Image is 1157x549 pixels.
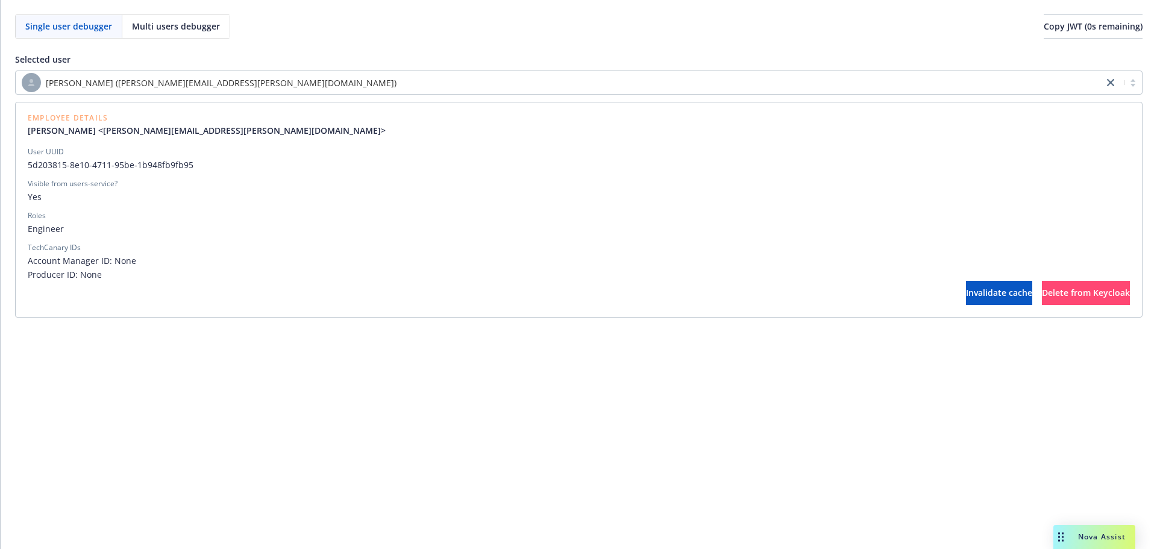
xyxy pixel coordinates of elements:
span: Invalidate cache [966,287,1032,298]
span: Selected user [15,54,71,65]
span: Copy JWT ( 0 s remaining) [1044,20,1143,32]
div: User UUID [28,146,64,157]
span: 5d203815-8e10-4711-95be-1b948fb9fb95 [28,158,1130,171]
span: Single user debugger [25,20,112,33]
span: Delete from Keycloak [1042,287,1130,298]
a: [PERSON_NAME] <[PERSON_NAME][EMAIL_ADDRESS][PERSON_NAME][DOMAIN_NAME]> [28,124,395,137]
button: Copy JWT (0s remaining) [1044,14,1143,39]
a: close [1103,75,1118,90]
span: Engineer [28,222,1130,235]
span: Producer ID: None [28,268,1130,281]
button: Delete from Keycloak [1042,281,1130,305]
div: Visible from users-service? [28,178,118,189]
span: Account Manager ID: None [28,254,1130,267]
span: [PERSON_NAME] ([PERSON_NAME][EMAIL_ADDRESS][PERSON_NAME][DOMAIN_NAME]) [22,73,1097,92]
div: Roles [28,210,46,221]
span: Nova Assist [1078,532,1126,542]
button: Invalidate cache [966,281,1032,305]
div: Drag to move [1053,525,1068,549]
span: Yes [28,190,1130,203]
span: [PERSON_NAME] ([PERSON_NAME][EMAIL_ADDRESS][PERSON_NAME][DOMAIN_NAME]) [46,77,397,89]
span: Employee Details [28,115,395,122]
button: Nova Assist [1053,525,1135,549]
div: TechCanary IDs [28,242,81,253]
span: Multi users debugger [132,20,220,33]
